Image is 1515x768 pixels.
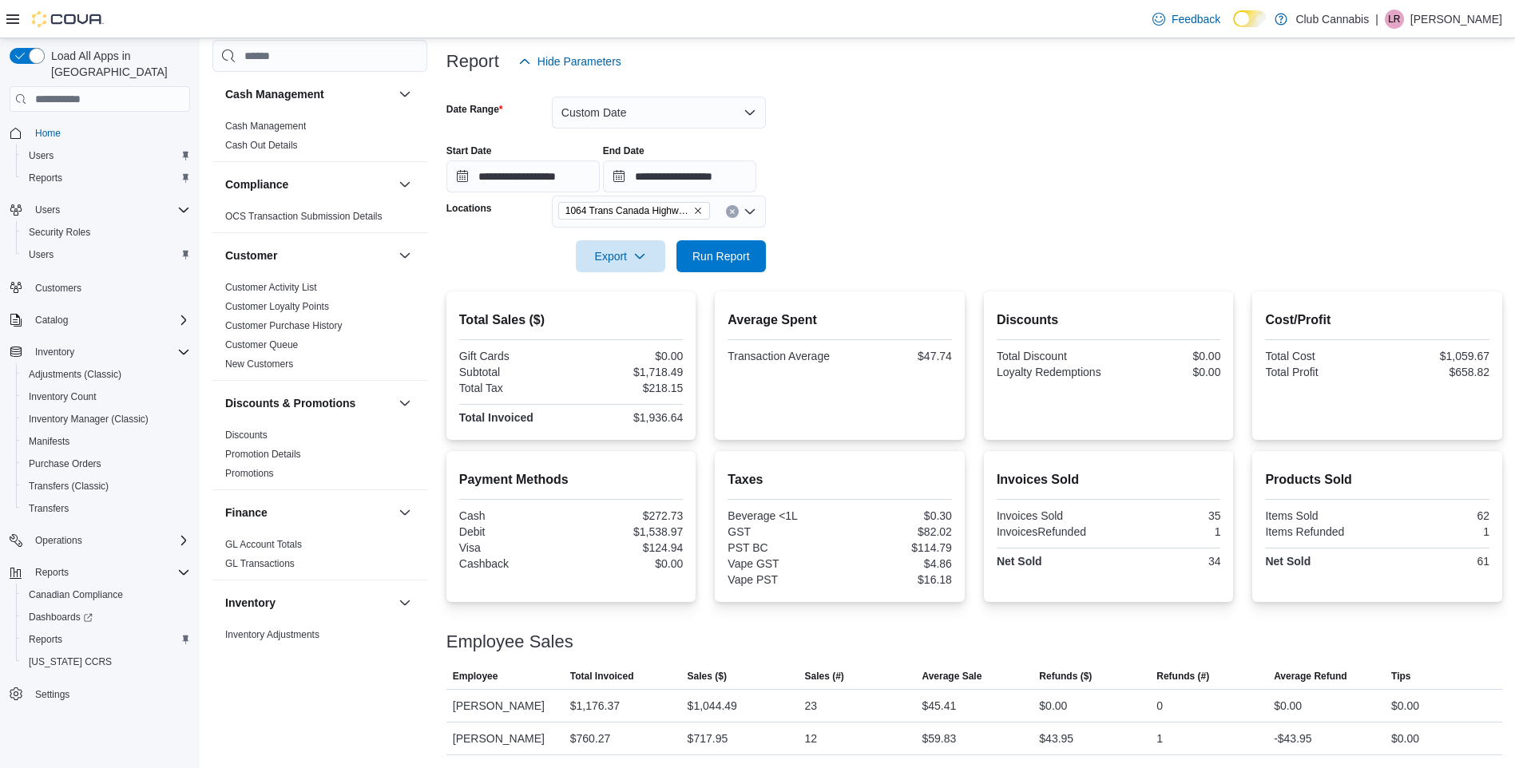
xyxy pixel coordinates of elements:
[225,467,274,480] span: Promotions
[692,248,750,264] span: Run Report
[35,688,69,701] span: Settings
[446,722,564,754] div: [PERSON_NAME]
[22,245,60,264] a: Users
[22,630,69,649] a: Reports
[29,480,109,493] span: Transfers (Classic)
[1381,366,1489,378] div: $658.82
[805,729,818,748] div: 12
[29,149,54,162] span: Users
[728,470,952,489] h2: Taxes
[29,248,54,261] span: Users
[688,670,727,683] span: Sales ($)
[843,557,952,570] div: $4.86
[395,175,414,194] button: Compliance
[1112,350,1220,362] div: $0.00
[22,387,190,406] span: Inventory Count
[212,535,427,580] div: Finance
[576,240,665,272] button: Export
[35,204,60,216] span: Users
[446,52,499,71] h3: Report
[29,413,149,426] span: Inventory Manager (Classic)
[29,531,190,550] span: Operations
[22,454,108,473] a: Purchase Orders
[728,541,836,554] div: PST BC
[805,670,844,683] span: Sales (#)
[29,563,75,582] button: Reports
[16,606,196,628] a: Dashboards
[225,429,268,441] span: Discounts
[10,115,190,747] nav: Complex example
[29,588,123,601] span: Canadian Compliance
[29,226,90,239] span: Security Roles
[29,685,76,704] a: Settings
[997,350,1105,362] div: Total Discount
[16,386,196,408] button: Inventory Count
[574,525,683,538] div: $1,538.97
[22,585,190,604] span: Canadian Compliance
[1381,509,1489,522] div: 62
[843,573,952,586] div: $16.18
[16,221,196,243] button: Security Roles
[728,509,836,522] div: Beverage <1L
[459,525,568,538] div: Debit
[1265,366,1374,378] div: Total Profit
[574,411,683,424] div: $1,936.64
[459,350,568,362] div: Gift Cards
[225,210,383,223] span: OCS Transaction Submission Details
[16,628,196,651] button: Reports
[225,449,301,460] a: Promotion Details
[22,168,190,188] span: Reports
[29,563,190,582] span: Reports
[3,683,196,706] button: Settings
[728,311,952,330] h2: Average Spent
[29,457,101,470] span: Purchase Orders
[29,368,121,381] span: Adjustments (Classic)
[1265,350,1374,362] div: Total Cost
[22,168,69,188] a: Reports
[1039,670,1092,683] span: Refunds ($)
[225,629,319,640] a: Inventory Adjustments
[29,655,112,668] span: [US_STATE] CCRS
[35,534,82,547] span: Operations
[29,684,190,704] span: Settings
[22,652,190,671] span: Washington CCRS
[29,342,190,362] span: Inventory
[459,382,568,394] div: Total Tax
[459,366,568,378] div: Subtotal
[1381,555,1489,568] div: 61
[574,366,683,378] div: $1,718.49
[395,246,414,265] button: Customer
[22,387,103,406] a: Inventory Count
[212,117,427,161] div: Cash Management
[1388,10,1400,29] span: LR
[558,202,710,220] span: 1064 Trans Canada Highway - Central Cariboo Cannabis
[225,358,293,370] a: New Customers
[22,630,190,649] span: Reports
[225,558,295,569] a: GL Transactions
[22,499,190,518] span: Transfers
[1156,696,1163,715] div: 0
[1265,470,1489,489] h2: Products Sold
[225,139,298,152] span: Cash Out Details
[574,382,683,394] div: $218.15
[395,593,414,612] button: Inventory
[22,652,118,671] a: [US_STATE] CCRS
[45,48,190,80] span: Load All Apps in [GEOGRAPHIC_DATA]
[1274,729,1311,748] div: -$43.95
[225,121,306,132] a: Cash Management
[1156,729,1163,748] div: 1
[225,505,392,521] button: Finance
[22,499,75,518] a: Transfers
[29,172,62,184] span: Reports
[728,525,836,538] div: GST
[574,557,683,570] div: $0.00
[570,670,634,683] span: Total Invoiced
[16,584,196,606] button: Canadian Compliance
[459,557,568,570] div: Cashback
[225,120,306,133] span: Cash Management
[997,555,1042,568] strong: Net Sold
[997,525,1105,538] div: InvoicesRefunded
[29,311,190,330] span: Catalog
[225,211,383,222] a: OCS Transaction Submission Details
[565,203,690,219] span: 1064 Trans Canada Highway - Central Cariboo Cannabis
